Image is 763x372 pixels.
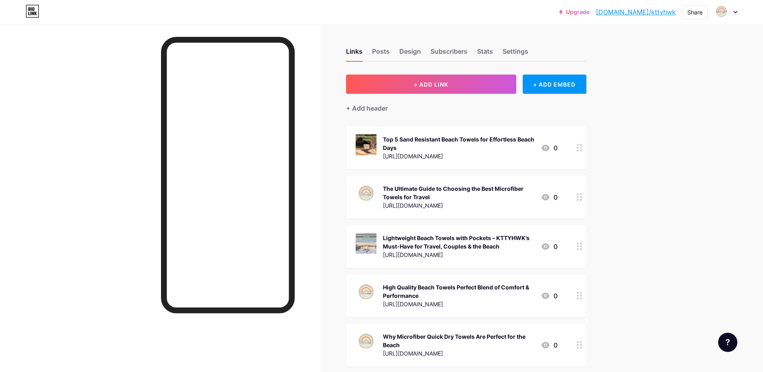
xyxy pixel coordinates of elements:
div: The Ultimate Guide to Choosing the Best Microfiber Towels for Travel [383,184,534,201]
div: Lightweight Beach Towels with Pockets – KTTYHWK’s Must-Have for Travel, Couples & the Beach [383,234,534,251]
div: Links [346,46,362,61]
div: [URL][DOMAIN_NAME] [383,201,534,210]
img: Lightweight Beach Towels with Pockets – KTTYHWK’s Must-Have for Travel, Couples & the Beach [356,233,376,254]
a: Upgrade [559,9,590,15]
div: Settings [503,46,528,61]
img: kttyhwk [714,4,729,20]
img: Top 5 Sand Resistant Beach Towels for Effortless Beach Days [356,134,376,155]
div: 0 [541,143,558,153]
div: Subscribers [431,46,467,61]
div: Stats [477,46,493,61]
div: Share [687,8,703,16]
div: [URL][DOMAIN_NAME] [383,300,534,308]
div: Design [399,46,421,61]
span: + ADD LINK [414,81,448,88]
div: 0 [541,340,558,350]
div: Posts [372,46,390,61]
div: 0 [541,291,558,301]
div: + Add header [346,103,388,113]
div: Why Microfiber Quick Dry Towels Are Perfect for the Beach [383,332,534,349]
div: [URL][DOMAIN_NAME] [383,349,534,358]
img: Why Microfiber Quick Dry Towels Are Perfect for the Beach [356,332,376,352]
img: The Ultimate Guide to Choosing the Best Microfiber Towels for Travel [356,184,376,204]
div: Top 5 Sand Resistant Beach Towels for Effortless Beach Days [383,135,534,152]
div: [URL][DOMAIN_NAME] [383,251,534,259]
div: 0 [541,242,558,251]
div: 0 [541,192,558,202]
img: High Quality Beach Towels Perfect Blend of Comfort & Performance [356,282,376,303]
div: [URL][DOMAIN_NAME] [383,152,534,160]
a: [DOMAIN_NAME]/kttyhwk [596,7,676,17]
div: High Quality Beach Towels Perfect Blend of Comfort & Performance [383,283,534,300]
div: + ADD EMBED [523,75,586,94]
button: + ADD LINK [346,75,516,94]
